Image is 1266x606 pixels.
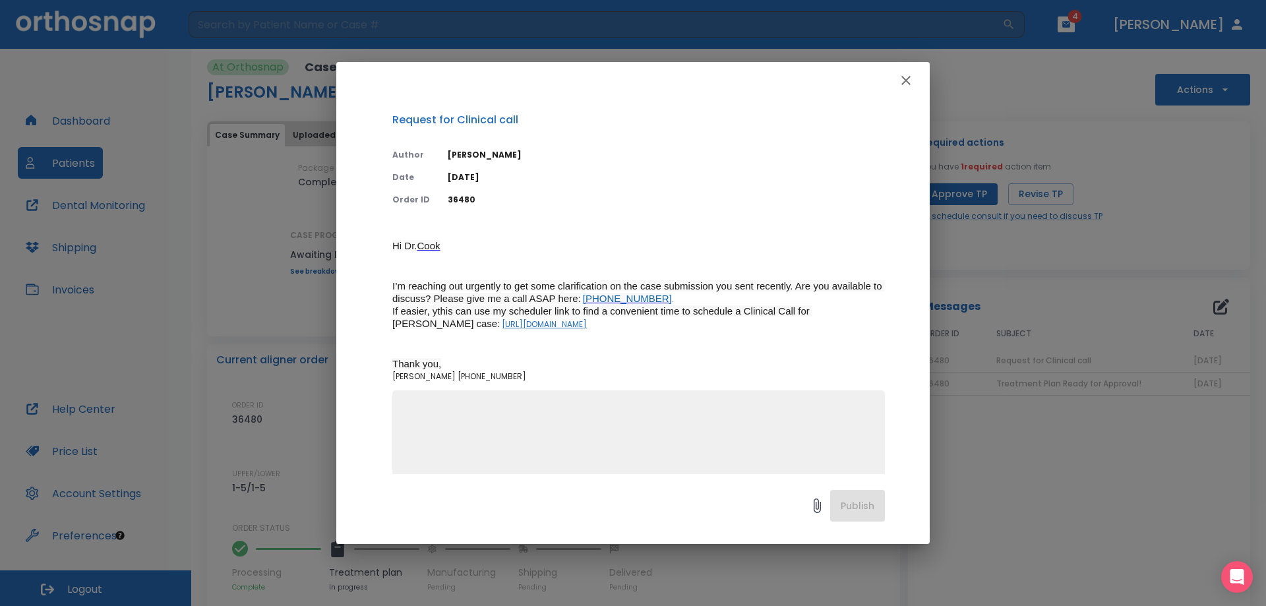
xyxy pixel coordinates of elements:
span: Cook [417,240,440,251]
p: [DATE] [448,171,885,183]
a: Cook [417,241,440,252]
div: Open Intercom Messenger [1221,561,1253,593]
p: [PERSON_NAME] [448,149,885,161]
span: If easier, ythis can use my scheduler link to find a convenient time to schedule a Clinical Call ... [392,305,812,329]
p: Author [392,149,432,161]
p: Order ID [392,194,432,206]
p: . [392,280,885,330]
p: Date [392,171,432,183]
span: Thank you, [392,358,441,369]
span: [PHONE_NUMBER] [583,293,672,304]
a: [PHONE_NUMBER] [583,293,672,305]
p: [PERSON_NAME] [PHONE_NUMBER] [392,358,885,382]
span: Hi Dr. [392,240,417,251]
p: Request for Clinical call [392,112,885,128]
p: 36480 [448,194,885,206]
span: I’m reaching out urgently to get some clarification on the case submission you sent recently. Are... [392,280,885,304]
a: [URL][DOMAIN_NAME] [502,318,587,330]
